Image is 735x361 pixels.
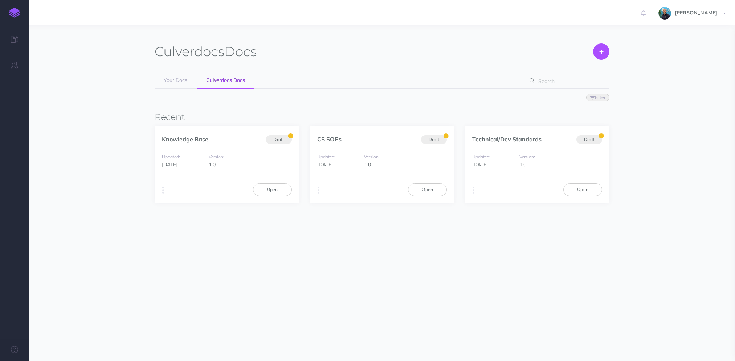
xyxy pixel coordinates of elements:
span: [DATE] [162,161,177,168]
span: 1.0 [519,161,526,168]
a: Open [563,183,602,196]
input: Search [536,75,598,88]
span: Your Docs [164,77,187,83]
small: Version: [519,154,535,159]
i: More actions [318,185,319,195]
a: Culverdocs Docs [197,72,254,89]
button: Filter [586,94,609,101]
span: [DATE] [472,161,488,168]
a: Open [253,183,292,196]
i: More actions [473,185,474,195]
h3: Recent [155,112,609,122]
small: Version: [209,154,224,159]
a: Open [408,183,447,196]
span: 1.0 [364,161,371,168]
span: [PERSON_NAME] [671,9,721,16]
h1: Docs [155,43,257,60]
img: 925838e575eb33ea1a1ca055db7b09b0.jpg [658,7,671,20]
small: Updated: [317,154,335,159]
span: Culverdocs [155,43,224,59]
span: 1.0 [209,161,216,168]
a: Your Docs [155,72,196,88]
a: CS SOPs [317,136,342,143]
small: Updated: [472,154,490,159]
span: Culverdocs Docs [206,77,245,83]
a: Knowledge Base [162,136,208,143]
i: More actions [162,185,164,195]
a: Technical/Dev Standards [472,136,542,143]
small: Updated: [162,154,180,159]
small: Version: [364,154,380,159]
span: [DATE] [317,161,333,168]
img: logo-mark.svg [9,8,20,18]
